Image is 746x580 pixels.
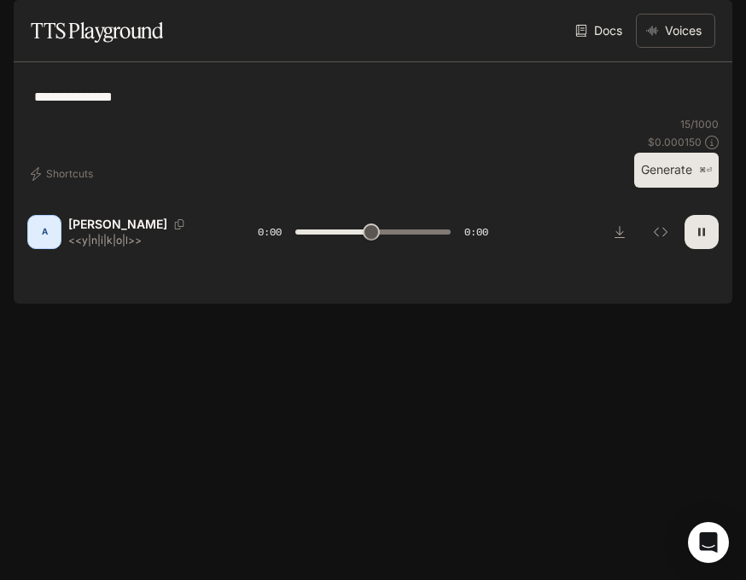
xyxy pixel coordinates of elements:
[699,165,712,176] p: ⌘⏎
[572,14,629,48] a: Docs
[31,14,163,48] h1: TTS Playground
[648,135,702,149] p: $ 0.000150
[603,215,637,249] button: Download audio
[27,160,100,188] button: Shortcuts
[644,215,678,249] button: Inspect
[634,153,719,188] button: Generate⌘⏎
[680,117,719,131] p: 15 / 1000
[167,219,191,229] button: Copy Voice ID
[636,14,715,48] button: Voices
[688,522,729,563] div: Open Intercom Messenger
[31,218,58,246] div: A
